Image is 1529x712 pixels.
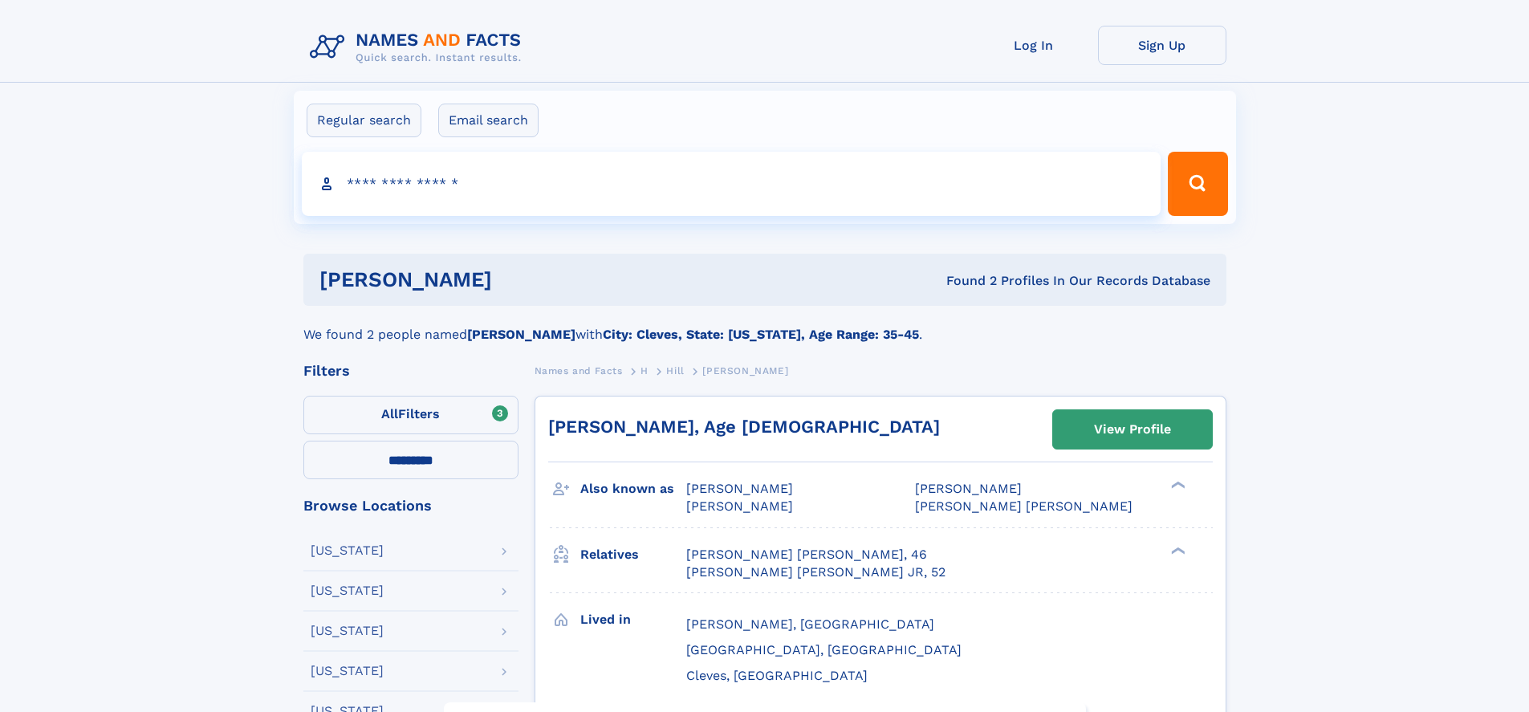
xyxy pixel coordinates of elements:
[702,365,788,376] span: [PERSON_NAME]
[640,360,649,380] a: H
[311,665,384,677] div: [US_STATE]
[303,364,518,378] div: Filters
[580,541,686,568] h3: Relatives
[303,306,1226,344] div: We found 2 people named with .
[1168,152,1227,216] button: Search Button
[303,396,518,434] label: Filters
[970,26,1098,65] a: Log In
[1098,26,1226,65] a: Sign Up
[686,546,927,563] a: [PERSON_NAME] [PERSON_NAME], 46
[535,360,623,380] a: Names and Facts
[303,26,535,69] img: Logo Names and Facts
[311,625,384,637] div: [US_STATE]
[311,544,384,557] div: [US_STATE]
[319,270,719,290] h1: [PERSON_NAME]
[438,104,539,137] label: Email search
[666,365,684,376] span: Hill
[580,606,686,633] h3: Lived in
[719,272,1210,290] div: Found 2 Profiles In Our Records Database
[548,417,940,437] a: [PERSON_NAME], Age [DEMOGRAPHIC_DATA]
[381,406,398,421] span: All
[311,584,384,597] div: [US_STATE]
[915,498,1133,514] span: [PERSON_NAME] [PERSON_NAME]
[666,360,684,380] a: Hill
[686,668,868,683] span: Cleves, [GEOGRAPHIC_DATA]
[302,152,1161,216] input: search input
[580,475,686,502] h3: Also known as
[467,327,575,342] b: [PERSON_NAME]
[686,616,934,632] span: [PERSON_NAME], [GEOGRAPHIC_DATA]
[303,498,518,513] div: Browse Locations
[1053,410,1212,449] a: View Profile
[307,104,421,137] label: Regular search
[1167,480,1186,490] div: ❯
[686,563,945,581] a: [PERSON_NAME] [PERSON_NAME] JR, 52
[915,481,1022,496] span: [PERSON_NAME]
[1167,545,1186,555] div: ❯
[686,642,962,657] span: [GEOGRAPHIC_DATA], [GEOGRAPHIC_DATA]
[603,327,919,342] b: City: Cleves, State: [US_STATE], Age Range: 35-45
[1094,411,1171,448] div: View Profile
[686,481,793,496] span: [PERSON_NAME]
[640,365,649,376] span: H
[686,498,793,514] span: [PERSON_NAME]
